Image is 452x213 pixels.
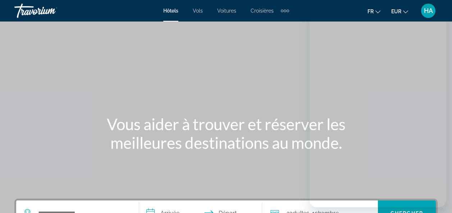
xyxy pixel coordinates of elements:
[14,1,86,20] a: Travorium
[217,8,236,14] a: Voitures
[419,3,438,18] button: User Menu
[310,6,446,207] iframe: Fenêtre de messagerie
[91,115,361,152] h1: Vous aider à trouver et réserver les meilleures destinations au monde.
[193,8,203,14] a: Vols
[281,5,289,16] button: Extra navigation items
[251,8,274,14] a: Croisières
[163,8,178,14] a: Hôtels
